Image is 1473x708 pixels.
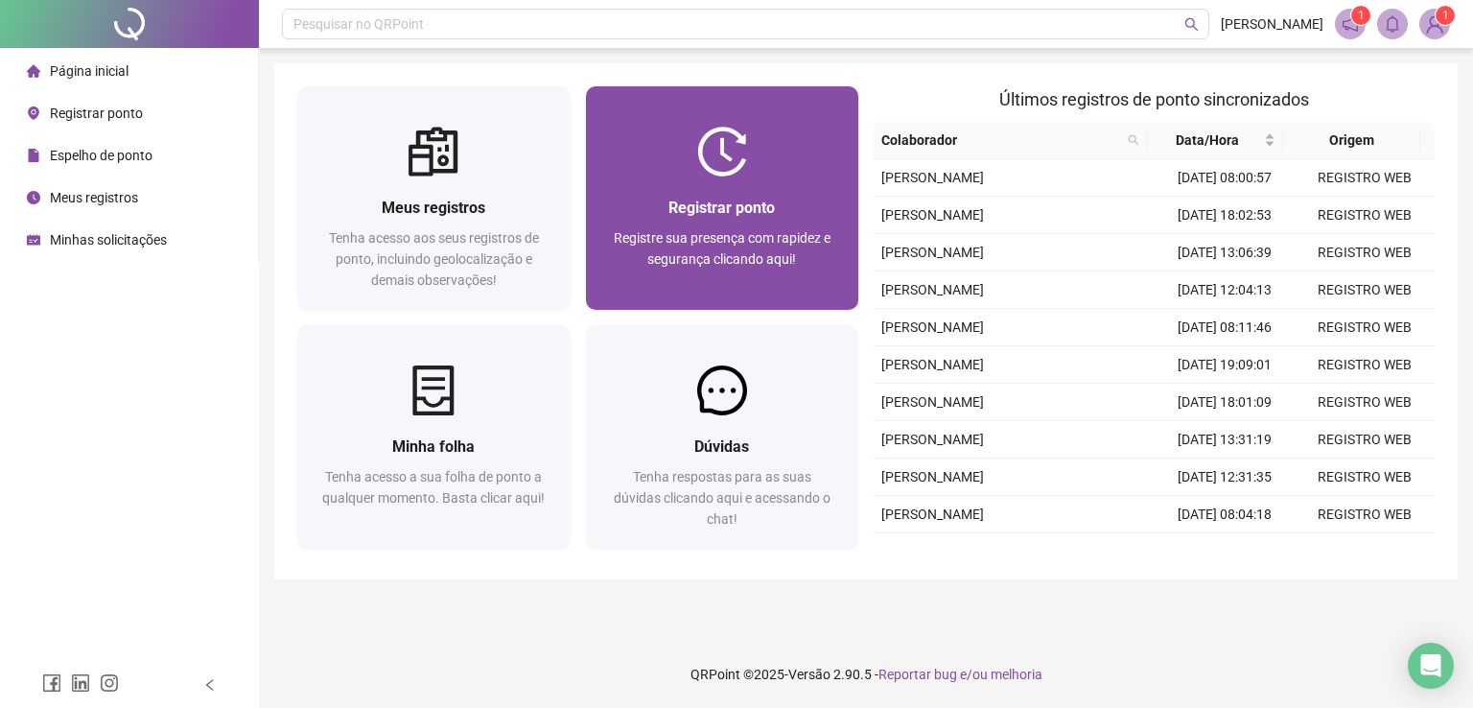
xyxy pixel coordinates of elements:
[71,673,90,693] span: linkedin
[100,673,119,693] span: instagram
[392,437,475,456] span: Minha folha
[1295,459,1435,496] td: REGISTRO WEB
[1155,234,1295,271] td: [DATE] 13:06:39
[586,86,859,310] a: Registrar pontoRegistre sua presença com rapidez e segurança clicando aqui!
[1384,15,1401,33] span: bell
[881,170,984,185] span: [PERSON_NAME]
[1351,6,1370,25] sup: 1
[50,190,138,205] span: Meus registros
[1128,134,1139,146] span: search
[881,357,984,372] span: [PERSON_NAME]
[1295,496,1435,533] td: REGISTRO WEB
[1155,421,1295,459] td: [DATE] 13:31:19
[329,230,539,288] span: Tenha acesso aos seus registros de ponto, incluindo geolocalização e demais observações!
[668,199,775,217] span: Registrar ponto
[881,282,984,297] span: [PERSON_NAME]
[297,325,571,549] a: Minha folhaTenha acesso a sua folha de ponto a qualquer momento. Basta clicar aqui!
[1147,122,1283,159] th: Data/Hora
[881,245,984,260] span: [PERSON_NAME]
[1124,126,1143,154] span: search
[1342,15,1359,33] span: notification
[1283,122,1419,159] th: Origem
[881,130,1120,151] span: Colaborador
[27,191,40,204] span: clock-circle
[694,437,749,456] span: Dúvidas
[614,230,830,267] span: Registre sua presença com rapidez e segurança clicando aqui!
[1155,271,1295,309] td: [DATE] 12:04:13
[1155,130,1260,151] span: Data/Hora
[203,678,217,692] span: left
[27,64,40,78] span: home
[1295,159,1435,197] td: REGISTRO WEB
[1155,384,1295,421] td: [DATE] 18:01:09
[1221,13,1323,35] span: [PERSON_NAME]
[881,469,984,484] span: [PERSON_NAME]
[1358,9,1365,22] span: 1
[1442,9,1449,22] span: 1
[27,149,40,162] span: file
[881,319,984,335] span: [PERSON_NAME]
[1155,459,1295,496] td: [DATE] 12:31:35
[259,641,1473,708] footer: QRPoint © 2025 - 2.90.5 -
[586,325,859,549] a: DúvidasTenha respostas para as suas dúvidas clicando aqui e acessando o chat!
[1295,421,1435,459] td: REGISTRO WEB
[1295,234,1435,271] td: REGISTRO WEB
[881,394,984,410] span: [PERSON_NAME]
[614,469,830,527] span: Tenha respostas para as suas dúvidas clicando aqui e acessando o chat!
[50,148,152,163] span: Espelho de ponto
[881,507,984,522] span: [PERSON_NAME]
[1155,197,1295,234] td: [DATE] 18:02:53
[1184,17,1199,32] span: search
[27,233,40,247] span: schedule
[27,106,40,120] span: environment
[1295,271,1435,309] td: REGISTRO WEB
[382,199,485,217] span: Meus registros
[1155,496,1295,533] td: [DATE] 08:04:18
[1155,309,1295,346] td: [DATE] 08:11:46
[322,469,545,506] span: Tenha acesso a sua folha de ponto a qualquer momento. Basta clicar aqui!
[297,86,571,310] a: Meus registrosTenha acesso aos seus registros de ponto, incluindo geolocalização e demais observa...
[1295,384,1435,421] td: REGISTRO WEB
[1436,6,1455,25] sup: Atualize o seu contato no menu Meus Dados
[788,667,830,682] span: Versão
[1295,346,1435,384] td: REGISTRO WEB
[50,63,129,79] span: Página inicial
[881,207,984,223] span: [PERSON_NAME]
[1295,197,1435,234] td: REGISTRO WEB
[881,432,984,447] span: [PERSON_NAME]
[42,673,61,693] span: facebook
[1155,533,1295,571] td: [DATE] 18:01:25
[50,232,167,248] span: Minhas solicitações
[1155,346,1295,384] td: [DATE] 19:09:01
[1295,533,1435,571] td: REGISTRO WEB
[1408,643,1454,689] div: Open Intercom Messenger
[1295,309,1435,346] td: REGISTRO WEB
[50,106,143,121] span: Registrar ponto
[878,667,1042,682] span: Reportar bug e/ou melhoria
[999,89,1309,109] span: Últimos registros de ponto sincronizados
[1155,159,1295,197] td: [DATE] 08:00:57
[1420,10,1449,38] img: 91577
